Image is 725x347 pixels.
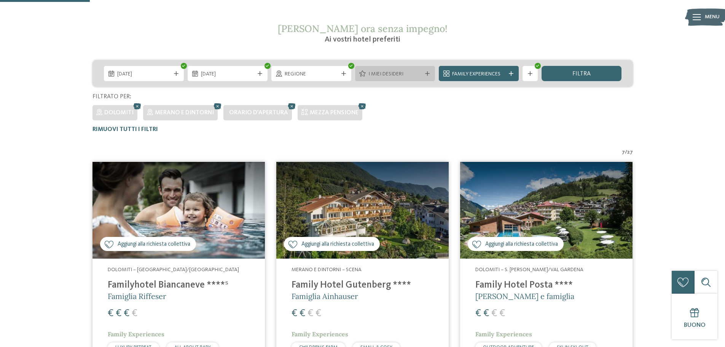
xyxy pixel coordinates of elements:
[201,70,254,78] span: [DATE]
[104,110,134,116] span: Dolomiti
[475,267,583,272] span: Dolomiti – S. [PERSON_NAME]/Val Gardena
[460,162,633,259] img: Cercate un hotel per famiglie? Qui troverete solo i migliori!
[292,330,348,338] span: Family Experiences
[368,70,422,78] span: I miei desideri
[118,240,190,248] span: Aggiungi alla richiesta collettiva
[117,70,170,78] span: [DATE]
[155,110,214,116] span: Merano e dintorni
[132,309,137,318] span: €
[475,309,481,318] span: €
[276,162,449,259] img: Family Hotel Gutenberg ****
[627,149,633,156] span: 27
[475,280,617,291] h4: Family Hotel Posta ****
[92,126,158,133] span: Rimuovi tutti i filtri
[278,22,448,35] span: [PERSON_NAME] ora senza impegno!
[108,330,164,338] span: Family Experiences
[483,309,489,318] span: €
[124,309,129,318] span: €
[92,162,265,259] img: Cercate un hotel per famiglie? Qui troverete solo i migliori!
[325,36,400,43] span: Ai vostri hotel preferiti
[499,309,505,318] span: €
[108,280,250,291] h4: Familyhotel Biancaneve ****ˢ
[292,280,433,291] h4: Family Hotel Gutenberg ****
[491,309,497,318] span: €
[300,309,305,318] span: €
[572,71,591,77] span: filtra
[108,309,113,318] span: €
[315,309,321,318] span: €
[475,330,532,338] span: Family Experiences
[684,322,706,328] span: Buono
[308,309,313,318] span: €
[292,309,297,318] span: €
[108,267,239,272] span: Dolomiti – [GEOGRAPHIC_DATA]/[GEOGRAPHIC_DATA]
[672,294,717,339] a: Buono
[116,309,121,318] span: €
[622,149,625,156] span: 7
[285,70,338,78] span: Regione
[292,267,362,272] span: Merano e dintorni – Scena
[452,70,505,78] span: Family Experiences
[625,149,627,156] span: /
[475,291,574,301] span: [PERSON_NAME] e famiglia
[108,291,166,301] span: Famiglia Riffeser
[292,291,358,301] span: Famiglia Ainhauser
[92,94,131,100] span: Filtrato per:
[485,240,558,248] span: Aggiungi alla richiesta collettiva
[310,110,359,116] span: Mezza pensione
[229,110,288,116] span: Orario d'apertura
[301,240,374,248] span: Aggiungi alla richiesta collettiva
